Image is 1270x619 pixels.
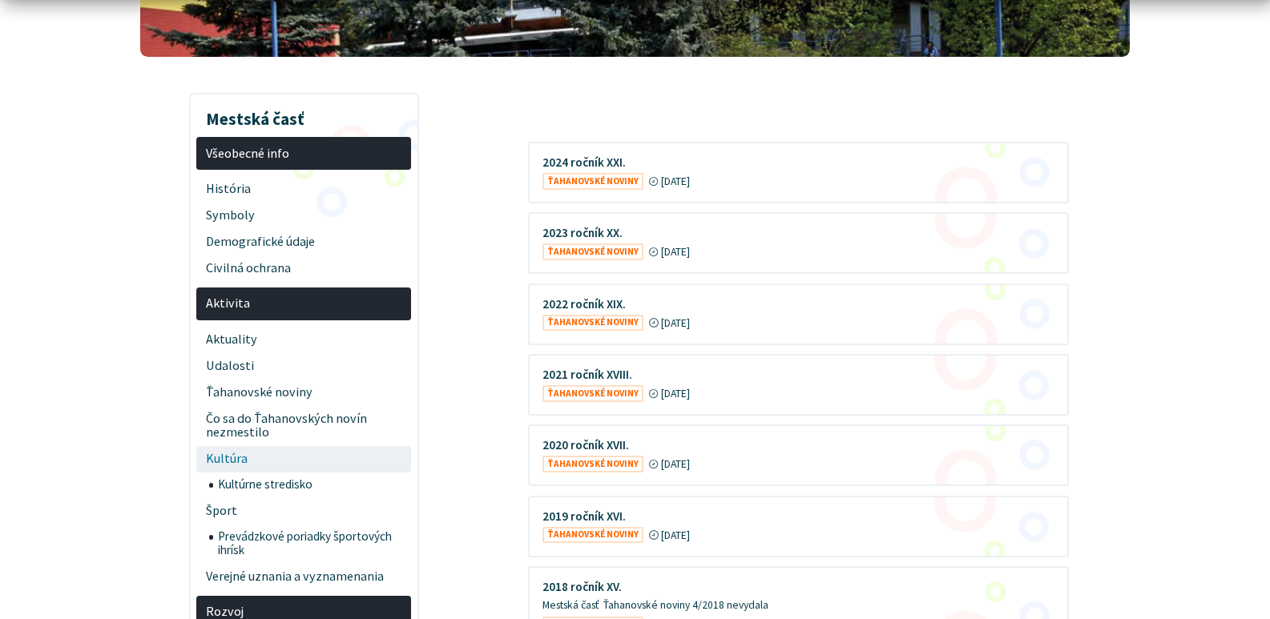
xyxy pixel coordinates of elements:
a: 2020 ročník XVII. Ťahanovské noviny [DATE] [530,426,1067,484]
span: Demografické údaje [206,229,402,255]
span: Verejné uznania a vyznamenania [206,563,402,589]
span: Civilná ochrana [206,255,402,281]
a: Ťahanovské noviny [196,379,411,405]
span: Kultúra [206,446,402,472]
a: Aktuality [196,326,411,352]
a: Kultúrne stredisko [209,472,412,498]
a: 2019 ročník XVI. Ťahanovské noviny [DATE] [530,497,1067,556]
span: História [206,176,402,203]
span: Prevádzkové poriadky športových ihrísk [218,525,402,564]
a: Čo sa do Ťahanovských novín nezmestilo [196,405,411,446]
h3: Mestská časť [196,98,411,131]
span: Aktuality [206,326,402,352]
span: Šport [206,498,402,525]
a: Symboly [196,203,411,229]
a: Udalosti [196,352,411,379]
a: Prevádzkové poriadky športových ihrísk [209,525,412,564]
a: 2023 ročník XX. Ťahanovské noviny [DATE] [530,214,1067,272]
a: Aktivita [196,287,411,320]
a: 2022 ročník XIX. Ťahanovské noviny [DATE] [530,285,1067,344]
span: Kultúrne stredisko [218,472,402,498]
a: Demografické údaje [196,229,411,255]
a: 2021 ročník XVIII. Ťahanovské noviny [DATE] [530,356,1067,414]
a: Všeobecné info [196,137,411,170]
span: Všeobecné info [206,140,402,167]
a: 2024 ročník XXI. Ťahanovské noviny [DATE] [530,143,1067,202]
a: Šport [196,498,411,525]
a: Civilná ochrana [196,255,411,281]
span: Symboly [206,203,402,229]
a: Kultúra [196,446,411,472]
span: Aktivita [206,291,402,317]
span: Čo sa do Ťahanovských novín nezmestilo [206,405,402,446]
a: Verejné uznania a vyznamenania [196,563,411,589]
span: Ťahanovské noviny [206,379,402,405]
a: História [196,176,411,203]
span: Udalosti [206,352,402,379]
